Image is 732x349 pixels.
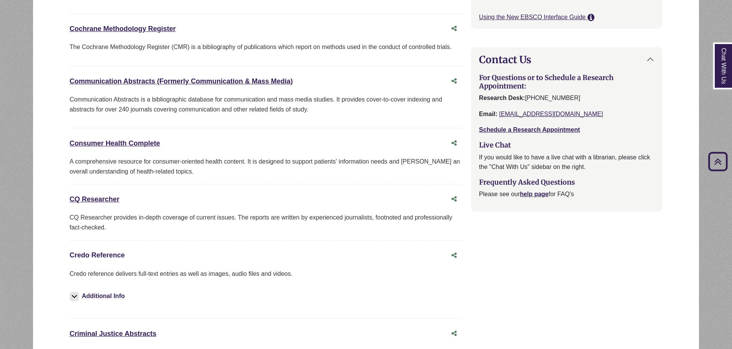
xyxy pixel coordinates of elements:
a: Using the New EBSCO Interface Guide [479,14,588,20]
a: Criminal Justice Abstracts [70,330,156,338]
strong: Research Desk: [479,95,525,101]
a: Cochrane Methodology Register [70,25,176,33]
div: A comprehensive resource for consumer-oriented health content. It is designed to support patients... [70,157,462,176]
p: The Cochrane Methodology Register (CMR) is a bibliography of publications which report on methods... [70,42,462,52]
button: Contact Us [471,48,662,72]
button: Share this database [446,248,462,263]
a: Consumer Health Complete [70,139,160,147]
h3: Live Chat [479,141,655,149]
button: Share this database [446,74,462,88]
h3: For Questions or to Schedule a Research Appointment: [479,74,655,90]
p: Credo reference delivers full-text entries as well as images, audio files and videos. [70,269,462,279]
a: [EMAIL_ADDRESS][DOMAIN_NAME] [499,111,603,117]
strong: Email: [479,111,497,117]
p: Please see our for FAQ's [479,189,655,199]
a: help page [520,191,549,197]
p: If you would like to have a live chat with a librarian, please click the "Chat With Us" sidebar o... [479,152,655,172]
a: Communication Abstracts (Formerly Communication & Mass Media) [70,77,293,85]
p: [PHONE_NUMBER] [479,93,655,103]
a: Back to Top [706,156,730,167]
button: Share this database [446,326,462,341]
button: Additional Info [70,291,127,301]
a: Schedule a Research Appointment [479,126,580,133]
button: Share this database [446,136,462,151]
h3: Frequently Asked Questions [479,178,655,187]
button: Share this database [446,192,462,206]
a: CQ Researcher [70,195,120,203]
a: Credo Reference [70,251,125,259]
button: Share this database [446,21,462,36]
div: CQ Researcher provides in-depth coverage of current issues. The reports are written by experience... [70,213,462,232]
p: Communication Abstracts is a bibliographic database for communication and mass media studies. It ... [70,95,462,114]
